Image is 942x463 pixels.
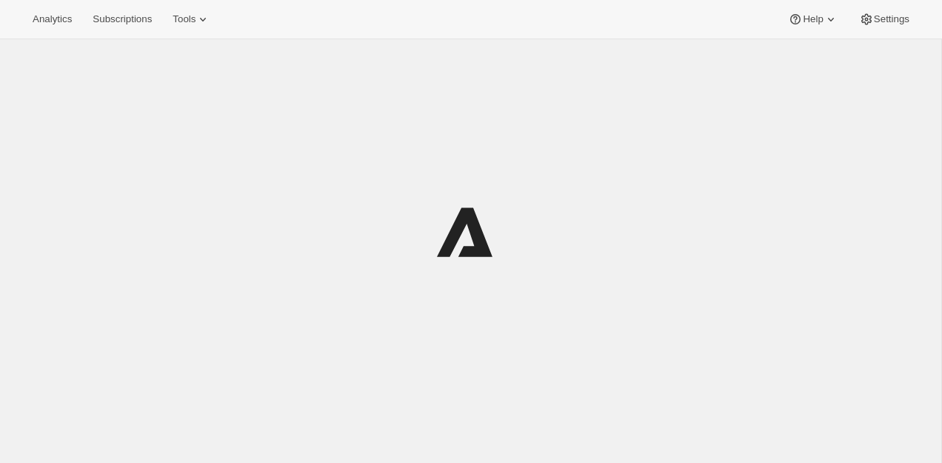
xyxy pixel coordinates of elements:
button: Subscriptions [84,9,161,30]
span: Subscriptions [93,13,152,25]
span: Settings [874,13,909,25]
span: Tools [173,13,196,25]
span: Help [803,13,823,25]
button: Analytics [24,9,81,30]
button: Help [779,9,846,30]
button: Settings [850,9,918,30]
button: Tools [164,9,219,30]
span: Analytics [33,13,72,25]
